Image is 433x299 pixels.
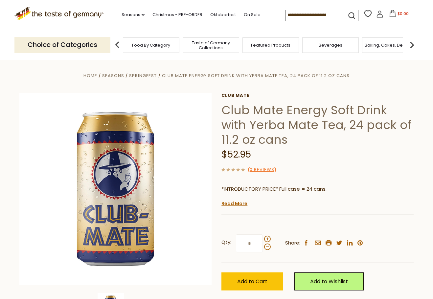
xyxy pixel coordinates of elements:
[221,200,247,207] a: Read More
[285,239,300,247] span: Share:
[385,10,413,20] button: $0.00
[244,11,261,18] a: On Sale
[221,148,251,161] span: $52.95
[365,43,416,48] a: Baking, Cakes, Desserts
[221,272,283,290] button: Add to Cart
[111,38,124,52] img: previous arrow
[236,234,263,252] input: Qty:
[237,278,267,285] span: Add to Cart
[19,93,212,285] img: Club Mate Can
[221,185,414,193] p: *INTRODUCTORY PRICE* Full case = 24 cans.
[221,238,231,246] strong: Qty:
[129,73,157,79] a: Springfest
[319,43,342,48] a: Beverages
[221,103,414,147] h1: Club Mate Energy Soft Drink with Yerba Mate Tea, 24 pack of 11.2 oz cans
[251,43,290,48] a: Featured Products
[122,11,145,18] a: Seasons
[221,93,414,98] a: Club Mate
[250,166,274,173] a: 0 Reviews
[210,11,236,18] a: Oktoberfest
[248,166,276,173] span: ( )
[132,43,170,48] a: Food By Category
[83,73,97,79] a: Home
[162,73,350,79] a: Club Mate Energy Soft Drink with Yerba Mate Tea, 24 pack of 11.2 oz cans
[221,198,414,206] p: Club Mate is a "cult drink" in [GEOGRAPHIC_DATA] (especially [GEOGRAPHIC_DATA]) among the hacker ...
[152,11,202,18] a: Christmas - PRE-ORDER
[398,11,409,16] span: $0.00
[294,272,364,290] a: Add to Wishlist
[405,38,419,52] img: next arrow
[102,73,124,79] a: Seasons
[14,37,110,53] p: Choice of Categories
[185,40,237,50] a: Taste of Germany Collections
